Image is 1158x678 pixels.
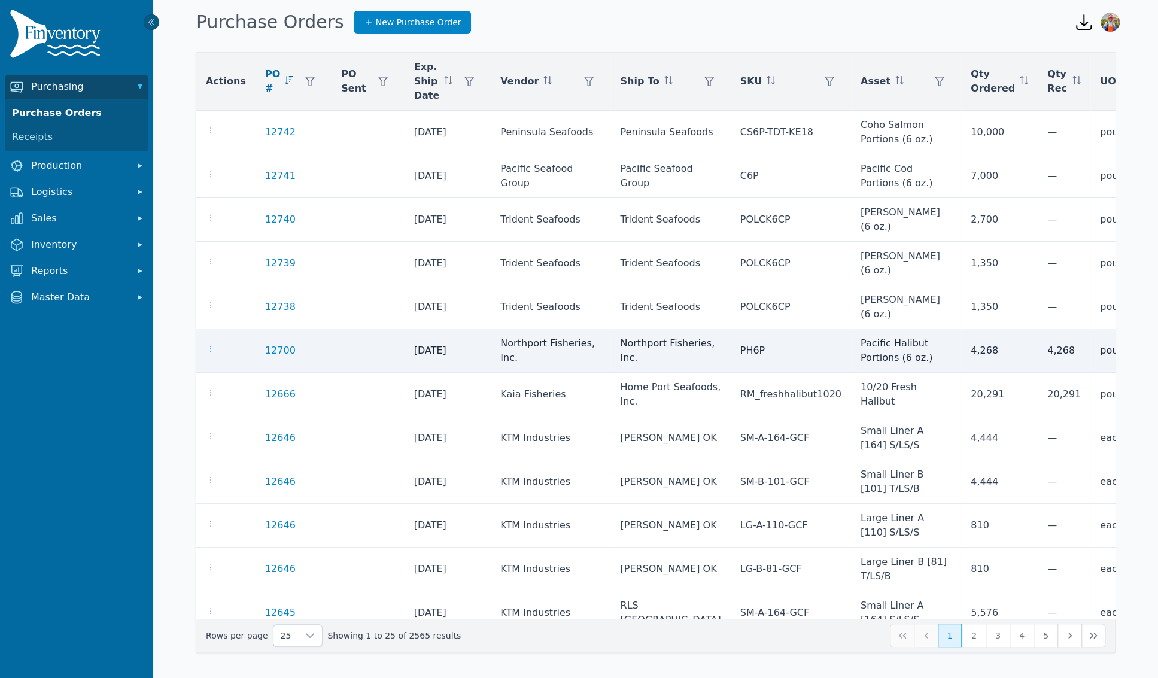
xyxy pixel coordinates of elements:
button: Logistics [5,180,148,204]
td: KTM Industries [491,504,610,548]
td: — [1038,504,1090,548]
span: Showing 1 to 25 of 2565 results [327,630,461,641]
td: KTM Industries [491,548,610,591]
span: Asset [861,74,890,89]
button: Master Data [5,285,148,309]
td: [DATE] [405,416,491,460]
a: 12739 [265,256,296,270]
a: New Purchase Order [354,11,472,34]
a: 12646 [265,475,296,489]
td: Trident Seafoods [491,198,610,242]
button: Purchasing [5,75,148,99]
td: LG-A-110-GCF [731,504,851,548]
td: SM-A-164-GCF [731,416,851,460]
td: Northport Fisheries, Inc. [491,329,610,373]
td: — [1038,198,1090,242]
span: UOM [1100,74,1126,89]
span: Reports [31,264,127,278]
button: Production [5,154,148,178]
td: [DATE] [405,242,491,285]
td: Peninsula Seafoods [491,111,610,154]
span: Purchasing [31,80,127,94]
td: 4,268 [961,329,1038,373]
a: 12646 [265,431,296,445]
td: 810 [961,548,1038,591]
td: Pacific Halibut Portions (6 oz.) [851,329,961,373]
a: Receipts [7,125,146,149]
td: PH6P [731,329,851,373]
td: [DATE] [405,198,491,242]
a: 12700 [265,343,296,358]
button: Page 1 [938,624,962,647]
td: 1,350 [961,242,1038,285]
td: CS6P-TDT-KE18 [731,111,851,154]
a: Purchase Orders [7,101,146,125]
td: [PERSON_NAME] OK [610,416,730,460]
td: 10/20 Fresh Halibut [851,373,961,416]
span: Qty Rec [1047,67,1068,96]
td: [DATE] [405,154,491,198]
button: Page 2 [962,624,986,647]
td: — [1038,111,1090,154]
img: Sera Wheeler [1101,13,1120,32]
td: 20,291 [1038,373,1090,416]
td: 2,700 [961,198,1038,242]
td: [PERSON_NAME] (6 oz.) [851,242,961,285]
a: 12742 [265,125,296,139]
td: 4,444 [961,416,1038,460]
td: Pacific Cod Portions (6 oz.) [851,154,961,198]
td: [PERSON_NAME] OK [610,504,730,548]
a: 12740 [265,212,296,227]
a: 12666 [265,387,296,402]
td: 5,576 [961,591,1038,635]
td: 20,291 [961,373,1038,416]
span: Exp. Ship Date [414,60,440,103]
td: SM-A-164-GCF [731,591,851,635]
a: 12646 [265,518,296,533]
td: KTM Industries [491,460,610,504]
a: 12646 [265,562,296,576]
td: KTM Industries [491,416,610,460]
td: [DATE] [405,329,491,373]
a: 12738 [265,300,296,314]
button: Sales [5,206,148,230]
td: Small Liner A [164] S/LS/S [851,591,961,635]
span: PO Sent [341,67,366,96]
td: C6P [731,154,851,198]
td: LG-B-81-GCF [731,548,851,591]
td: 810 [961,504,1038,548]
td: RM_freshhalibut1020 [731,373,851,416]
td: Home Port Seafoods, Inc. [610,373,730,416]
span: SKU [740,74,762,89]
td: POLCK6CP [731,285,851,329]
td: 1,350 [961,285,1038,329]
td: [PERSON_NAME] OK [610,548,730,591]
td: [DATE] [405,111,491,154]
td: Large Liner B [81] T/LS/B [851,548,961,591]
td: POLCK6CP [731,198,851,242]
td: 4,268 [1038,329,1090,373]
span: Inventory [31,238,127,252]
td: SM-B-101-GCF [731,460,851,504]
span: Actions [206,74,246,89]
td: Trident Seafoods [610,198,730,242]
td: — [1038,242,1090,285]
span: Qty Ordered [971,67,1015,96]
td: — [1038,285,1090,329]
td: 10,000 [961,111,1038,154]
button: Last Page [1081,624,1105,647]
td: — [1038,460,1090,504]
span: Ship To [620,74,659,89]
td: — [1038,416,1090,460]
td: [PERSON_NAME] (6 oz.) [851,285,961,329]
span: Logistics [31,185,127,199]
td: Trident Seafoods [491,242,610,285]
td: — [1038,548,1090,591]
td: Trident Seafoods [610,285,730,329]
button: Next Page [1057,624,1081,647]
span: Sales [31,211,127,226]
td: — [1038,591,1090,635]
td: [PERSON_NAME] (6 oz.) [851,198,961,242]
span: Master Data [31,290,127,305]
button: Page 5 [1034,624,1057,647]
